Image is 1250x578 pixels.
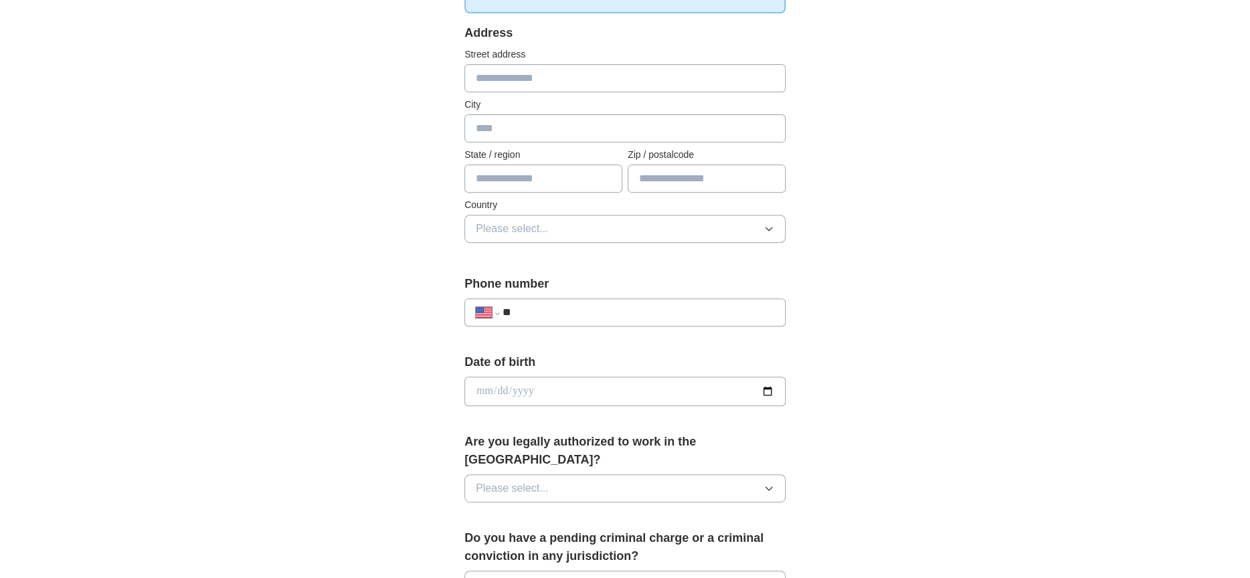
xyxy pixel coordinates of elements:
[464,529,786,565] label: Do you have a pending criminal charge or a criminal conviction in any jurisdiction?
[628,148,786,162] label: Zip / postalcode
[464,433,786,469] label: Are you legally authorized to work in the [GEOGRAPHIC_DATA]?
[464,474,786,502] button: Please select...
[464,275,786,293] label: Phone number
[464,148,622,162] label: State / region
[464,215,786,243] button: Please select...
[476,480,549,496] span: Please select...
[464,24,786,42] div: Address
[464,47,786,62] label: Street address
[476,221,549,237] span: Please select...
[464,353,786,371] label: Date of birth
[464,98,786,112] label: City
[464,198,786,212] label: Country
